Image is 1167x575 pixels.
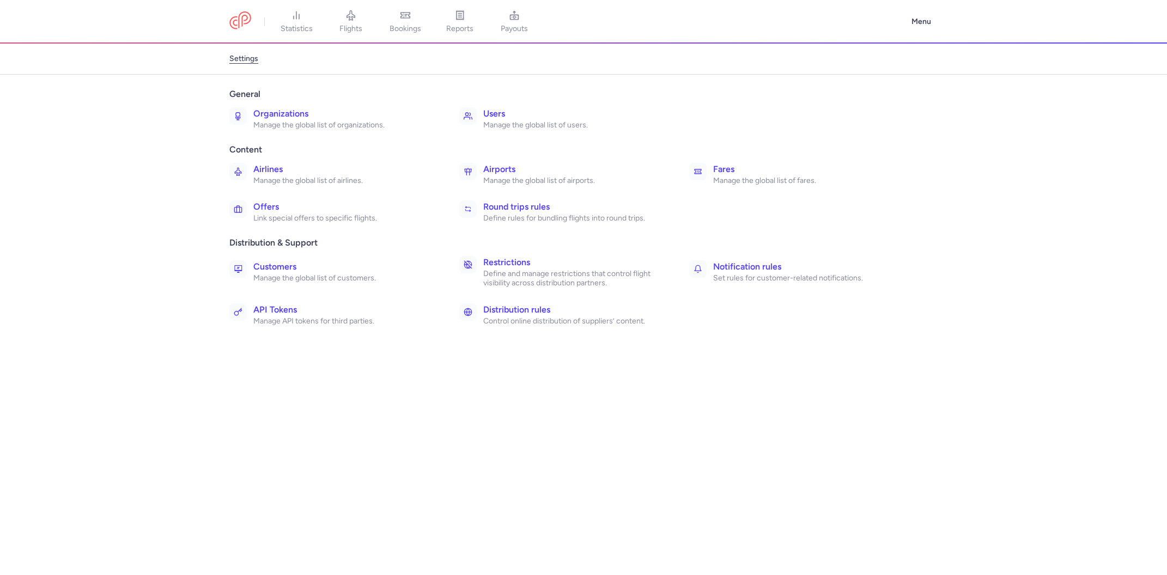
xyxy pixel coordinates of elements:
[487,10,542,34] a: payouts
[229,11,251,32] a: CitizenPlane red outlined logo
[253,176,435,186] p: Manage the global list of airlines.
[685,256,908,287] a: Notification rulesSet rules for customer-related notifications.
[229,143,938,156] span: Content
[455,158,678,190] a: AirportsManage the global list of airports.
[455,196,678,228] a: Round trips rulesDefine rules for bundling flights into round trips.
[501,24,528,34] span: payouts
[253,213,435,223] p: Link special offers to specific flights.
[685,158,908,190] a: FaresManage the global list of fares.
[483,269,665,288] p: Define and manage restrictions that control flight visibility across distribution partners.
[269,10,324,34] a: statistics
[483,120,665,130] p: Manage the global list of users.
[713,273,895,283] p: Set rules for customer-related notifications.
[433,10,487,34] a: reports
[483,303,665,316] h3: Distribution rules
[455,103,678,134] a: UsersManage the global list of users.
[905,11,938,32] button: Menu
[378,10,433,34] a: bookings
[483,176,665,186] p: Manage the global list of airports.
[390,24,421,34] span: bookings
[483,107,665,120] h3: Users
[229,88,938,101] span: General
[455,252,678,292] a: RestrictionsDefine and manage restrictions that control flight visibility across distribution par...
[483,256,665,269] h3: Restrictions
[225,256,448,287] a: CustomersManage the global list of customers.
[339,24,362,34] span: flights
[713,260,895,273] h3: Notification rules
[455,299,678,331] a: Distribution rulesControl online distribution of suppliers’ content.
[229,236,938,249] span: Distribution & Support
[253,120,435,130] p: Manage the global list of organizations.
[225,196,448,228] a: OffersLink special offers to specific flights.
[253,163,435,176] h3: Airlines
[324,10,378,34] a: flights
[713,163,895,176] h3: Fares
[225,103,448,134] a: OrganizationsManage the global list of organizations.
[446,24,473,34] span: reports
[713,176,895,186] p: Manage the global list of fares.
[483,213,665,223] p: Define rules for bundling flights into round trips.
[253,303,435,316] h3: API Tokens
[281,24,313,34] span: statistics
[483,200,665,213] h3: Round trips rules
[253,273,435,283] p: Manage the global list of customers.
[483,316,665,326] p: Control online distribution of suppliers’ content.
[253,107,435,120] h3: Organizations
[229,50,258,68] a: settings
[253,260,435,273] h3: Customers
[253,200,435,213] h3: Offers
[225,299,448,331] a: API TokensManage API tokens for third parties.
[253,316,435,326] p: Manage API tokens for third parties.
[483,163,665,176] h3: Airports
[225,158,448,190] a: AirlinesManage the global list of airlines.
